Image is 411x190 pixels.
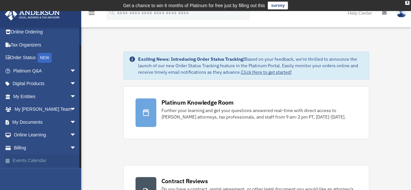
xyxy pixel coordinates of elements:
[70,116,83,129] span: arrow_drop_down
[5,116,86,129] a: My Documentsarrow_drop_down
[161,98,234,107] div: Platinum Knowledge Room
[5,154,86,167] a: Events Calendar
[138,56,364,75] div: Based on your feedback, we're thrilled to announce the launch of our new Order Status Tracking fe...
[70,129,83,142] span: arrow_drop_down
[109,9,116,16] i: search
[5,141,86,154] a: Billingarrow_drop_down
[268,2,288,9] a: survey
[241,69,292,75] a: Click Here to get started!
[5,38,86,51] a: Tax Organizers
[138,56,245,62] strong: Exciting News: Introducing Order Status Tracking!
[70,90,83,103] span: arrow_drop_down
[161,177,208,185] div: Contract Reviews
[5,90,86,103] a: My Entitiesarrow_drop_down
[5,129,86,142] a: Online Learningarrow_drop_down
[70,77,83,91] span: arrow_drop_down
[123,86,369,139] a: Platinum Knowledge Room Further your learning and get your questions answered real-time with dire...
[5,26,86,39] a: Online Ordering
[70,64,83,78] span: arrow_drop_down
[70,141,83,155] span: arrow_drop_down
[396,8,406,18] img: User Pic
[5,51,86,65] a: Order StatusNEW
[88,9,96,17] i: menu
[88,11,96,17] a: menu
[37,53,52,63] div: NEW
[5,103,86,116] a: My [PERSON_NAME] Teamarrow_drop_down
[5,64,86,77] a: Platinum Q&Aarrow_drop_down
[3,8,62,20] img: Anderson Advisors Platinum Portal
[5,77,86,90] a: Digital Productsarrow_drop_down
[123,2,265,9] div: Get a chance to win 6 months of Platinum for free just by filling out this
[405,1,409,5] div: close
[161,107,357,120] div: Further your learning and get your questions answered real-time with direct access to [PERSON_NAM...
[70,103,83,116] span: arrow_drop_down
